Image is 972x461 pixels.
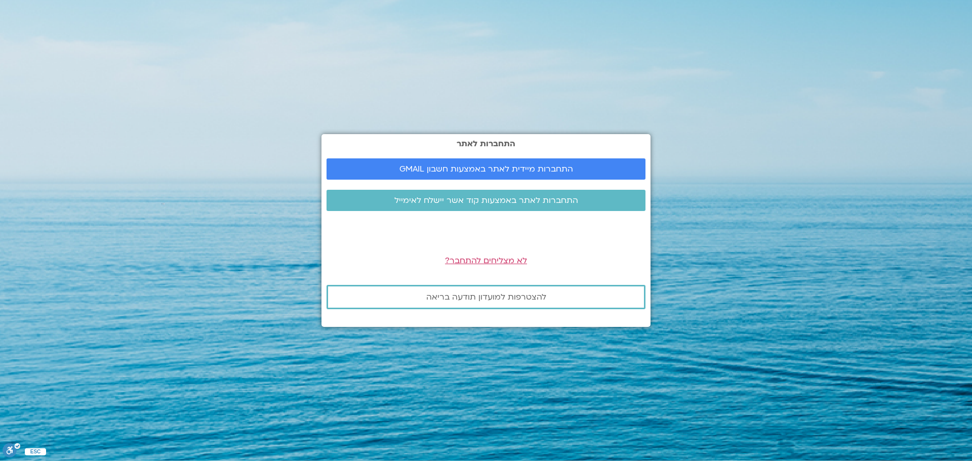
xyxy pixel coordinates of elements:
[399,164,573,174] span: התחברות מיידית לאתר באמצעות חשבון GMAIL
[445,255,527,266] a: לא מצליחים להתחבר?
[327,158,645,180] a: התחברות מיידית לאתר באמצעות חשבון GMAIL
[426,292,546,302] span: להצטרפות למועדון תודעה בריאה
[327,190,645,211] a: התחברות לאתר באמצעות קוד אשר יישלח לאימייל
[327,139,645,148] h2: התחברות לאתר
[327,285,645,309] a: להצטרפות למועדון תודעה בריאה
[394,196,578,205] span: התחברות לאתר באמצעות קוד אשר יישלח לאימייל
